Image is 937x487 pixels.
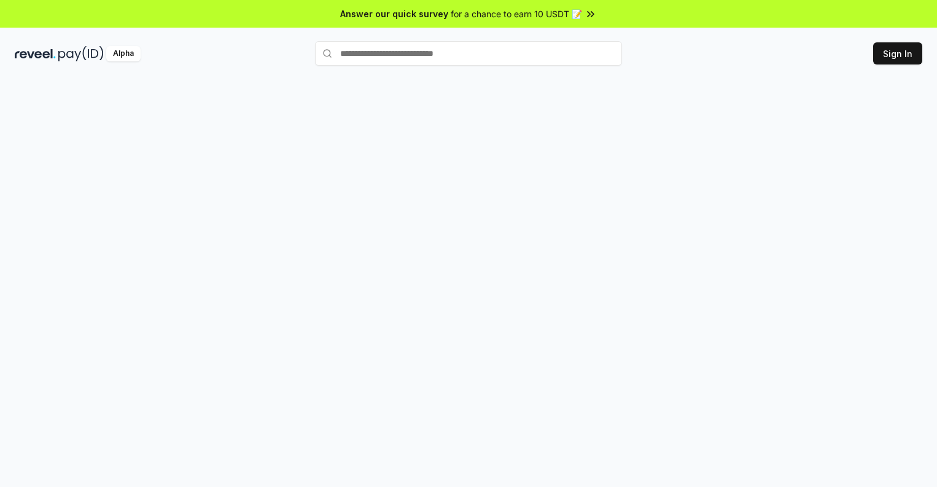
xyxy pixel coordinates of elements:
[15,46,56,61] img: reveel_dark
[340,7,448,20] span: Answer our quick survey
[873,42,922,64] button: Sign In
[451,7,582,20] span: for a chance to earn 10 USDT 📝
[58,46,104,61] img: pay_id
[106,46,141,61] div: Alpha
